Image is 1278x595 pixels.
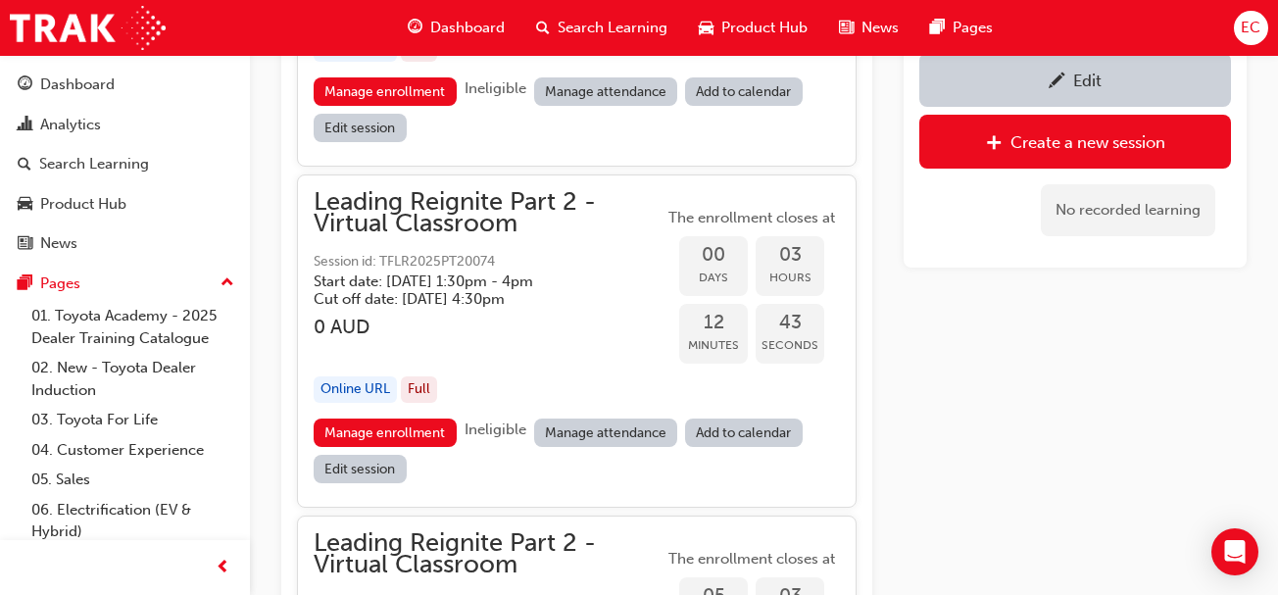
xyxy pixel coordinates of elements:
[919,115,1231,169] a: Create a new session
[664,548,840,570] span: The enrollment closes at
[914,8,1008,48] a: pages-iconPages
[18,117,32,134] span: chart-icon
[685,77,803,106] a: Add to calendar
[8,107,242,143] a: Analytics
[314,77,457,106] a: Manage enrollment
[40,273,80,295] div: Pages
[1234,11,1268,45] button: EC
[314,114,407,142] a: Edit session
[8,266,242,302] button: Pages
[930,16,945,40] span: pages-icon
[314,316,664,338] h3: 0 AUD
[1041,184,1215,236] div: No recorded learning
[24,435,242,466] a: 04. Customer Experience
[40,74,115,96] div: Dashboard
[953,17,993,39] span: Pages
[18,156,31,174] span: search-icon
[756,267,824,289] span: Hours
[465,79,526,97] span: Ineligible
[756,244,824,267] span: 03
[1049,73,1065,92] span: pencil-icon
[24,465,242,495] a: 05. Sales
[520,8,683,48] a: search-iconSearch Learning
[699,16,713,40] span: car-icon
[314,273,632,290] h5: Start date: [DATE] 1:30pm - 4pm
[1211,528,1258,575] div: Open Intercom Messenger
[314,191,664,235] span: Leading Reignite Part 2 - Virtual Classroom
[40,114,101,136] div: Analytics
[679,334,748,357] span: Minutes
[314,376,397,403] div: Online URL
[8,225,242,262] a: News
[401,376,437,403] div: Full
[18,275,32,293] span: pages-icon
[314,290,632,308] h5: Cut off date: [DATE] 4:30pm
[314,532,664,576] span: Leading Reignite Part 2 - Virtual Classroom
[39,153,149,175] div: Search Learning
[18,235,32,253] span: news-icon
[221,271,234,296] span: up-icon
[24,353,242,405] a: 02. New - Toyota Dealer Induction
[216,556,230,580] span: prev-icon
[10,6,166,50] img: Trak
[679,267,748,289] span: Days
[721,17,808,39] span: Product Hub
[919,53,1231,107] a: Edit
[8,186,242,223] a: Product Hub
[679,244,748,267] span: 00
[314,191,840,491] button: Leading Reignite Part 2 - Virtual ClassroomSession id: TFLR2025PT20074Start date: [DATE] 1:30pm -...
[1073,71,1102,90] div: Edit
[679,312,748,334] span: 12
[756,312,824,334] span: 43
[685,419,803,447] a: Add to calendar
[8,63,242,266] button: DashboardAnalyticsSearch LearningProduct HubNews
[40,232,77,255] div: News
[8,67,242,103] a: Dashboard
[24,405,242,435] a: 03. Toyota For Life
[558,17,667,39] span: Search Learning
[8,146,242,182] a: Search Learning
[823,8,914,48] a: news-iconNews
[861,17,899,39] span: News
[408,16,422,40] span: guage-icon
[986,134,1003,154] span: plus-icon
[40,193,126,216] div: Product Hub
[534,77,678,106] a: Manage attendance
[314,455,407,483] a: Edit session
[314,251,664,273] span: Session id: TFLR2025PT20074
[683,8,823,48] a: car-iconProduct Hub
[18,196,32,214] span: car-icon
[534,419,678,447] a: Manage attendance
[664,207,840,229] span: The enrollment closes at
[430,17,505,39] span: Dashboard
[18,76,32,94] span: guage-icon
[839,16,854,40] span: news-icon
[465,421,526,438] span: Ineligible
[314,419,457,447] a: Manage enrollment
[392,8,520,48] a: guage-iconDashboard
[24,495,242,547] a: 06. Electrification (EV & Hybrid)
[1010,132,1165,152] div: Create a new session
[756,334,824,357] span: Seconds
[24,301,242,353] a: 01. Toyota Academy - 2025 Dealer Training Catalogue
[1241,17,1260,39] span: EC
[536,16,550,40] span: search-icon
